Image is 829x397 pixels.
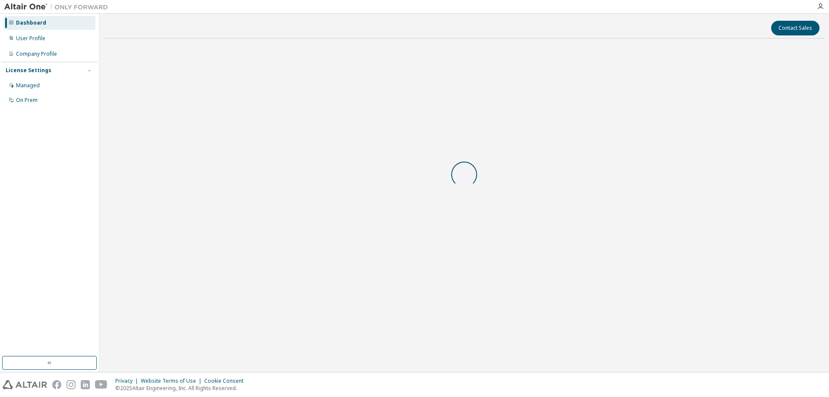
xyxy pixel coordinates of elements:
img: facebook.svg [52,380,61,389]
img: Altair One [4,3,112,11]
div: Privacy [115,378,141,384]
img: altair_logo.svg [3,380,47,389]
div: Managed [16,82,40,89]
div: User Profile [16,35,45,42]
img: youtube.svg [95,380,108,389]
div: On Prem [16,97,38,104]
img: linkedin.svg [81,380,90,389]
div: Company Profile [16,51,57,57]
div: License Settings [6,67,51,74]
div: Website Terms of Use [141,378,204,384]
div: Cookie Consent [204,378,249,384]
button: Contact Sales [771,21,820,35]
img: instagram.svg [66,380,76,389]
p: © 2025 Altair Engineering, Inc. All Rights Reserved. [115,384,249,392]
div: Dashboard [16,19,46,26]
